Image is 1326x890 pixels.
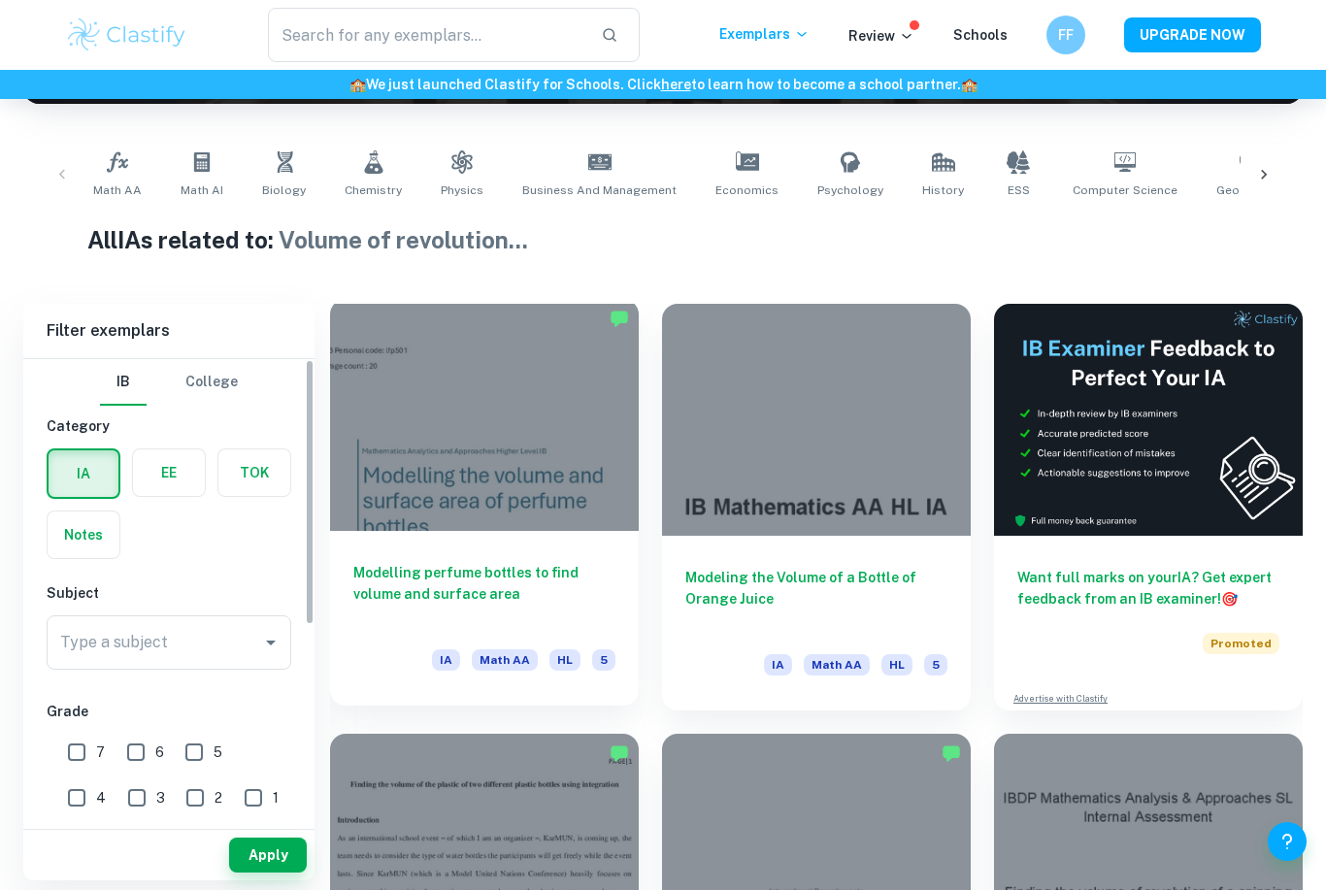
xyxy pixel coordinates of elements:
[522,181,677,199] span: Business and Management
[1203,633,1279,654] span: Promoted
[96,787,106,808] span: 4
[924,654,947,676] span: 5
[961,77,978,92] span: 🏫
[100,359,147,406] button: IB
[353,562,615,626] h6: Modelling perfume bottles to find volume and surface area
[953,27,1008,43] a: Schools
[156,787,165,808] span: 3
[1216,181,1279,199] span: Geography
[1124,17,1261,52] button: UPGRADE NOW
[549,649,580,671] span: HL
[4,74,1322,95] h6: We just launched Clastify for Schools. Click to learn how to become a school partner.
[185,359,238,406] button: College
[65,16,188,54] img: Clastify logo
[47,701,291,722] h6: Grade
[349,77,366,92] span: 🏫
[715,181,779,199] span: Economics
[257,629,284,656] button: Open
[1017,567,1279,610] h6: Want full marks on your IA ? Get expert feedback from an IB examiner!
[942,743,961,763] img: Marked
[49,450,118,497] button: IA
[47,415,291,437] h6: Category
[610,309,629,328] img: Marked
[87,222,1239,257] h1: All IAs related to:
[817,181,883,199] span: Psychology
[994,304,1303,536] img: Thumbnail
[96,742,105,763] span: 7
[441,181,483,199] span: Physics
[719,23,810,45] p: Exemplars
[155,742,164,763] span: 6
[279,226,528,253] span: Volume of revolution ...
[662,304,971,710] a: Modeling the Volume of a Bottle of Orange JuiceIAMath AAHL5
[181,181,223,199] span: Math AI
[133,449,205,496] button: EE
[1008,181,1030,199] span: ESS
[48,511,119,558] button: Notes
[47,582,291,604] h6: Subject
[262,181,306,199] span: Biology
[93,181,142,199] span: Math AA
[1268,822,1307,861] button: Help and Feedback
[1221,591,1238,607] span: 🎯
[273,787,279,808] span: 1
[592,649,615,671] span: 5
[229,838,307,873] button: Apply
[848,25,914,47] p: Review
[23,304,315,358] h6: Filter exemplars
[218,449,290,496] button: TOK
[100,359,238,406] div: Filter type choice
[1055,24,1077,46] h6: FF
[1073,181,1177,199] span: Computer Science
[804,654,870,676] span: Math AA
[994,304,1303,710] a: Want full marks on yourIA? Get expert feedback from an IB examiner!PromotedAdvertise with Clastify
[685,567,947,631] h6: Modeling the Volume of a Bottle of Orange Juice
[881,654,912,676] span: HL
[330,304,639,710] a: Modelling perfume bottles to find volume and surface areaIAMath AAHL5
[214,742,222,763] span: 5
[661,77,691,92] a: here
[268,8,585,62] input: Search for any exemplars...
[1046,16,1085,54] button: FF
[472,649,538,671] span: Math AA
[610,743,629,763] img: Marked
[922,181,964,199] span: History
[432,649,460,671] span: IA
[764,654,792,676] span: IA
[1013,692,1108,706] a: Advertise with Clastify
[345,181,402,199] span: Chemistry
[215,787,222,808] span: 2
